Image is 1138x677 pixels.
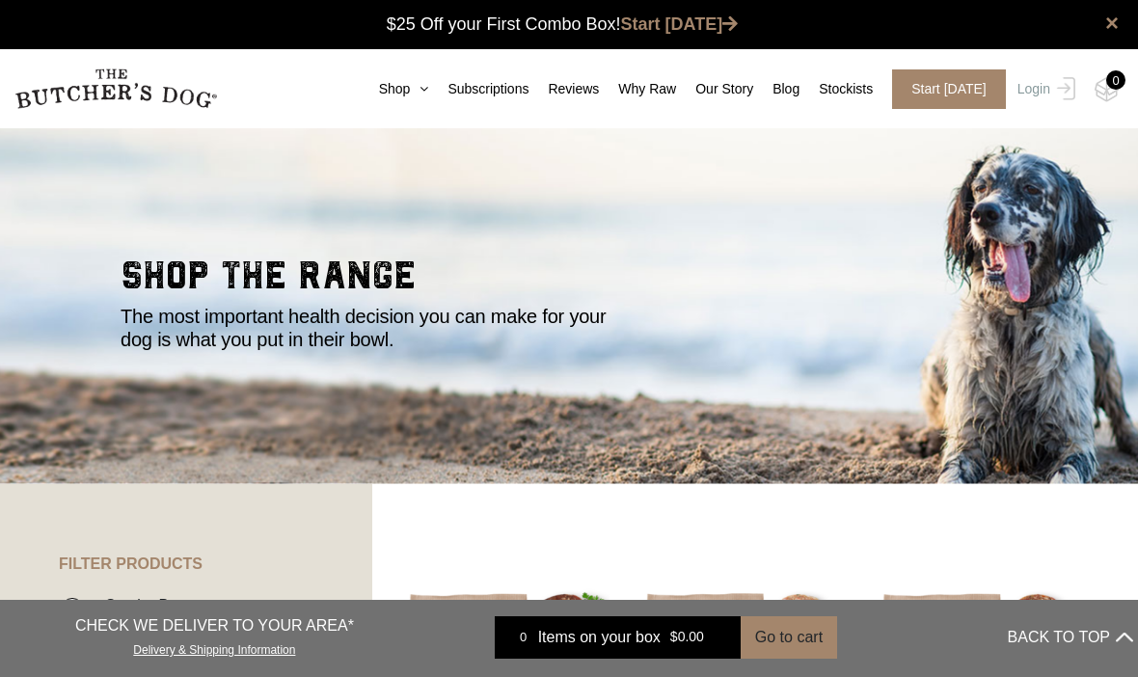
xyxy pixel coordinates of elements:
[360,79,429,99] a: Shop
[873,69,1013,109] a: Start [DATE]
[676,79,753,99] a: Our Story
[1106,70,1125,90] div: 0
[741,616,837,659] button: Go to cart
[428,79,528,99] a: Subscriptions
[1105,12,1119,35] a: close
[121,257,1017,305] h2: shop the range
[121,305,632,351] p: The most important health decision you can make for your dog is what you put in their bowl.
[892,69,1006,109] span: Start [DATE]
[1008,614,1133,661] button: BACK TO TOP
[670,630,704,645] bdi: 0.00
[1095,77,1119,102] img: TBD_Cart-Empty.png
[753,79,799,99] a: Blog
[75,614,354,637] p: CHECK WE DELIVER TO YOUR AREA*
[538,626,661,649] span: Items on your box
[670,630,678,645] span: $
[509,628,538,647] div: 0
[799,79,873,99] a: Stockists
[133,638,295,657] a: Delivery & Shipping Information
[1013,69,1075,109] a: Login
[621,14,739,34] a: Start [DATE]
[495,616,741,659] a: 0 Items on your box $0.00
[95,592,202,618] label: Combo Boxes
[599,79,676,99] a: Why Raw
[528,79,599,99] a: Reviews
